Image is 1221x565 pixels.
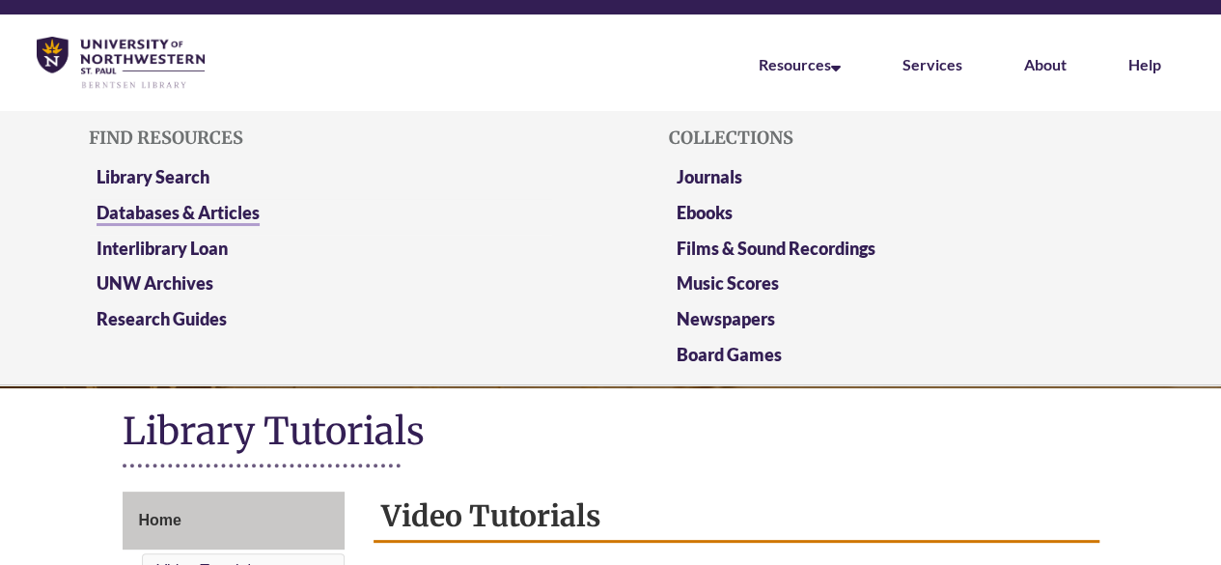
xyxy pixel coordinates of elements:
h5: Find Resources [89,128,552,148]
span: Home [139,512,181,528]
a: Research Guides [97,308,227,329]
a: Library Search [97,166,209,187]
a: Interlibrary Loan [97,238,228,259]
a: About [1024,55,1067,73]
a: Films & Sound Recordings [677,238,875,259]
a: Services [902,55,962,73]
a: Board Games [677,344,782,365]
a: Newspapers [677,308,775,329]
h5: Collections [669,128,1132,148]
a: Journals [677,166,742,187]
a: Databases & Articles [97,202,260,226]
a: Help [1128,55,1161,73]
img: UNWSP Library Logo [37,37,205,90]
h1: Library Tutorials [123,408,1099,459]
a: Music Scores [677,272,779,294]
a: Home [123,492,346,550]
a: UNW Archives [97,272,213,294]
a: Resources [759,55,841,73]
a: Ebooks [677,202,733,223]
h2: Video Tutorials [374,492,1099,543]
